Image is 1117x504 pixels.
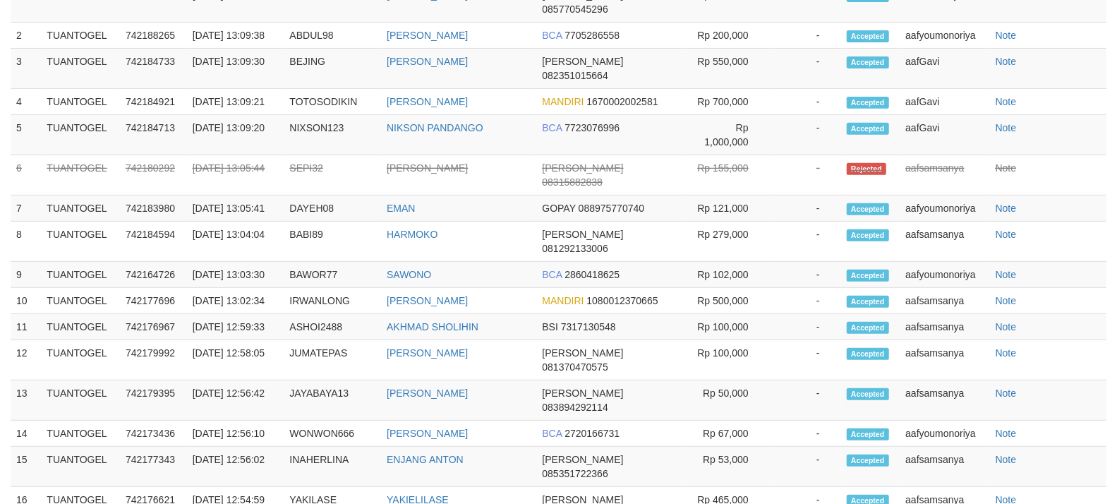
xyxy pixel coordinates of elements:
td: TUANTOGEL [41,115,120,155]
span: Accepted [847,388,889,400]
span: Accepted [847,56,889,68]
a: [PERSON_NAME] [387,96,468,107]
a: Note [996,56,1017,67]
td: aafsamsanya [900,380,989,421]
a: [PERSON_NAME] [387,347,468,359]
td: [DATE] 13:09:38 [187,23,284,49]
td: 742184594 [120,222,187,262]
td: - [770,155,841,196]
td: aafsamsanya [900,447,989,487]
td: [DATE] 12:56:02 [187,447,284,487]
span: Accepted [847,428,889,440]
span: 082351015664 [542,70,608,81]
span: Accepted [847,229,889,241]
span: Accepted [847,322,889,334]
td: TUANTOGEL [41,340,120,380]
td: - [770,380,841,421]
a: Note [996,229,1017,240]
td: aafyoumonoriya [900,196,989,222]
span: Accepted [847,348,889,360]
span: 083894292114 [542,402,608,413]
td: aafGavi [900,115,989,155]
td: 3 [11,49,41,89]
td: Rp 279,000 [686,222,770,262]
td: TUANTOGEL [41,262,120,288]
td: TUANTOGEL [41,421,120,447]
td: 742179992 [120,340,187,380]
td: 742164726 [120,262,187,288]
span: [PERSON_NAME] [542,162,623,174]
td: [DATE] 13:03:30 [187,262,284,288]
td: - [770,421,841,447]
td: - [770,222,841,262]
a: [PERSON_NAME] [387,388,468,399]
td: [DATE] 13:09:20 [187,115,284,155]
td: - [770,196,841,222]
td: aafsamsanya [900,314,989,340]
a: [PERSON_NAME] [387,56,468,67]
span: Accepted [847,30,889,42]
td: - [770,89,841,115]
span: Accepted [847,97,889,109]
td: TUANTOGEL [41,23,120,49]
td: 742180292 [120,155,187,196]
td: Rp 53,000 [686,447,770,487]
a: NIKSON PANDANGO [387,122,483,133]
td: IRWANLONG [284,288,381,314]
a: Note [996,321,1017,332]
td: [DATE] 13:04:04 [187,222,284,262]
a: [PERSON_NAME] [387,295,468,306]
td: Rp 100,000 [686,314,770,340]
td: - [770,23,841,49]
span: [PERSON_NAME] [542,454,623,465]
a: Note [996,30,1017,41]
td: TUANTOGEL [41,447,120,487]
a: SAWONO [387,269,431,280]
td: NIXSON123 [284,115,381,155]
td: TUANTOGEL [41,222,120,262]
td: BAWOR77 [284,262,381,288]
td: TUANTOGEL [41,380,120,421]
td: 5 [11,115,41,155]
span: MANDIRI [542,96,584,107]
td: Rp 50,000 [686,380,770,421]
td: 12 [11,340,41,380]
td: Rp 700,000 [686,89,770,115]
td: aafsamsanya [900,222,989,262]
td: aafsamsanya [900,155,989,196]
td: [DATE] 13:02:34 [187,288,284,314]
span: 7705286558 [564,30,620,41]
td: Rp 67,000 [686,421,770,447]
a: ENJANG ANTON [387,454,464,465]
td: 2 [11,23,41,49]
a: EMAN [387,203,415,214]
td: 6 [11,155,41,196]
a: Note [996,203,1017,214]
td: 7 [11,196,41,222]
span: GOPAY [542,203,575,214]
span: 08315882838 [542,176,603,188]
td: 9 [11,262,41,288]
a: HARMOKO [387,229,437,240]
span: Accepted [847,455,889,467]
td: 742177343 [120,447,187,487]
span: [PERSON_NAME] [542,56,623,67]
td: [DATE] 12:59:33 [187,314,284,340]
span: 085351722366 [542,468,608,479]
td: [DATE] 12:56:10 [187,421,284,447]
td: 11 [11,314,41,340]
td: DAYEH08 [284,196,381,222]
td: 742176967 [120,314,187,340]
span: MANDIRI [542,295,584,306]
td: TUANTOGEL [41,196,120,222]
td: - [770,314,841,340]
a: Note [996,122,1017,133]
span: BCA [542,428,562,439]
span: 2860418625 [564,269,620,280]
td: WONWON666 [284,421,381,447]
td: 15 [11,447,41,487]
span: 088975770740 [579,203,644,214]
span: BCA [542,30,562,41]
a: Note [996,428,1017,439]
td: 742173436 [120,421,187,447]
